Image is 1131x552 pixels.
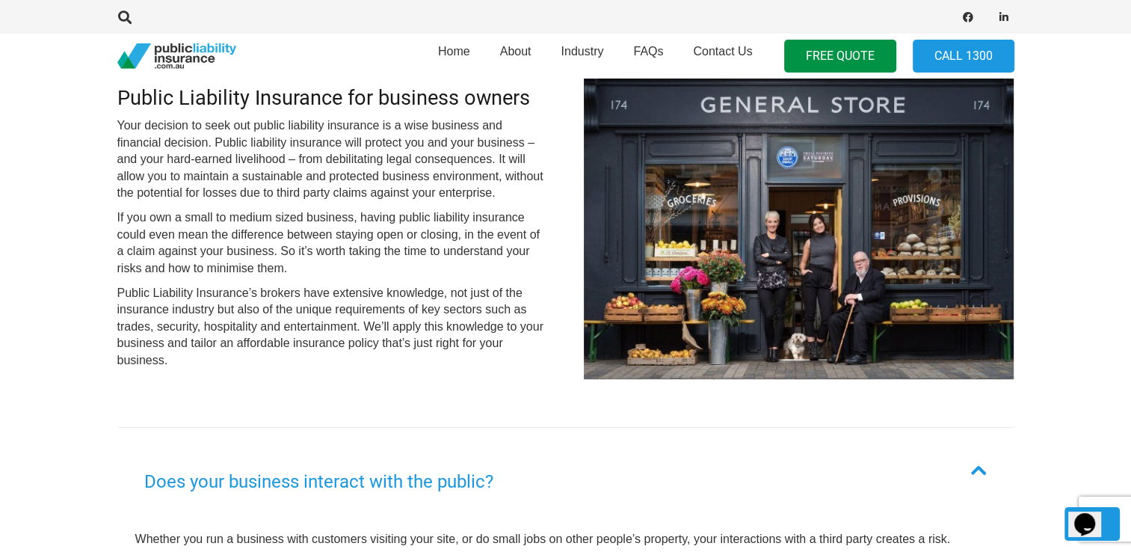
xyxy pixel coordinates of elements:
[633,45,663,58] span: FAQs
[784,40,896,73] a: FREE QUOTE
[117,43,236,70] a: pli_logotransparent
[117,119,543,199] span: Your decision to seek out public liability insurance is a wise business and financial decision. P...
[561,45,603,58] span: Industry
[135,533,951,545] span: Whether you run a business with customers visiting your site, or do small jobs on other people’s ...
[958,7,979,28] a: Facebook
[144,468,493,495] h2: Does your business interact with the public?
[913,40,1014,73] a: Call 1300
[618,29,678,83] a: FAQs
[1068,492,1116,537] iframe: chat widget
[546,29,618,83] a: Industry
[117,86,548,111] h3: Public Liability Insurance for business owners
[111,10,141,24] a: Search
[117,211,540,274] span: If you own a small to medium sized business, having public liability insurance could even mean th...
[423,29,485,83] a: Home
[693,45,752,58] span: Contact Us
[485,29,546,83] a: About
[117,286,543,367] span: Public Liability Insurance’s brokers have extensive knowledge, not just of the insurance industry...
[678,29,767,83] a: Contact Us
[993,7,1014,28] a: LinkedIn
[584,69,1014,379] img: small business insurance Australia
[1064,507,1120,541] a: Back to top
[500,45,531,58] span: About
[117,428,1014,513] button: Does your business interact with the public?
[438,45,470,58] span: Home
